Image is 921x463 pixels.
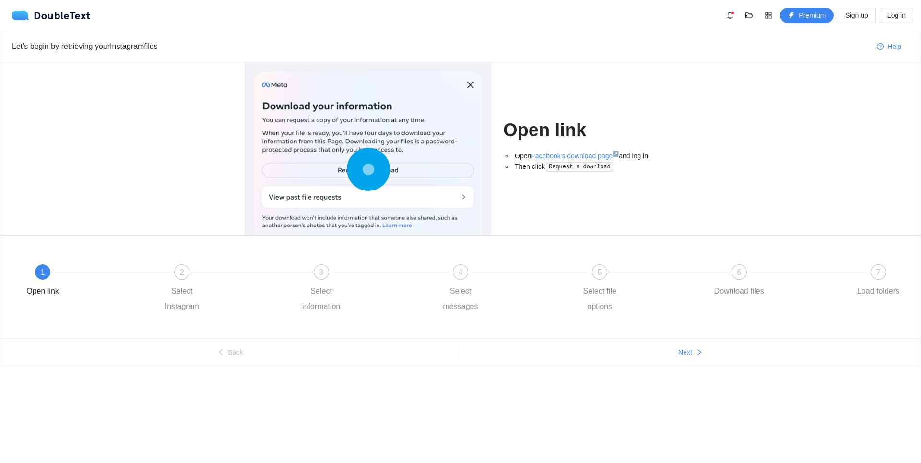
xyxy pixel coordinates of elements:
[845,10,868,21] span: Sign up
[531,152,619,160] a: Facebook's download page↗
[294,284,349,314] div: Select information
[433,284,488,314] div: Select messages
[12,11,91,20] a: logoDoubleText
[15,264,154,299] div: 1Open link
[12,40,869,52] div: Let's begin by retrieving your Instagram files
[41,268,45,276] span: 1
[850,264,906,299] div: 7Load folders
[319,268,323,276] span: 3
[780,8,834,23] button: thunderboltPremium
[0,344,460,360] button: leftBack
[788,12,795,20] span: thunderbolt
[838,8,875,23] button: Sign up
[869,39,909,54] button: question-circleHelp
[857,284,899,299] div: Load folders
[887,10,906,21] span: Log in
[714,284,764,299] div: Download files
[572,264,711,314] div: 5Select file options
[742,12,756,19] span: folder-open
[742,8,757,23] button: folder-open
[598,268,602,276] span: 5
[572,284,627,314] div: Select file options
[799,10,826,21] span: Premium
[678,347,692,357] span: Next
[737,268,741,276] span: 6
[503,119,676,142] h1: Open link
[711,264,850,299] div: 6Download files
[460,344,921,360] button: Nextright
[154,264,293,314] div: 2Select Instagram
[154,284,210,314] div: Select Instagram
[513,161,676,172] li: Then click
[761,8,776,23] button: appstore
[12,11,91,20] div: DoubleText
[12,11,34,20] img: logo
[613,151,619,156] sup: ↗
[877,43,884,51] span: question-circle
[723,12,737,19] span: bell
[459,268,463,276] span: 4
[26,284,59,299] div: Open link
[876,268,881,276] span: 7
[294,264,433,314] div: 3Select information
[180,268,184,276] span: 2
[761,12,776,19] span: appstore
[696,349,703,356] span: right
[546,162,613,172] code: Request a download
[880,8,913,23] button: Log in
[722,8,738,23] button: bell
[433,264,572,314] div: 4Select messages
[887,41,901,52] span: Help
[513,151,676,161] li: Open and log in.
